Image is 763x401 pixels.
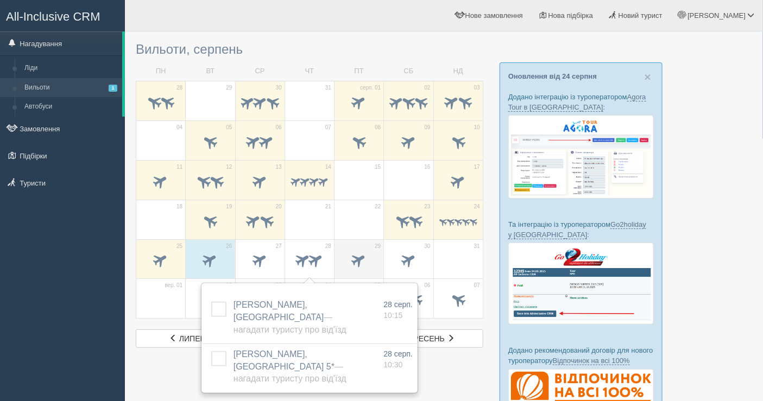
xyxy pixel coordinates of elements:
[226,163,232,171] span: 12
[375,243,381,250] span: 29
[234,349,346,384] a: [PERSON_NAME], [GEOGRAPHIC_DATA] 5*— Нагадати туристу про від'їзд
[425,243,431,250] span: 30
[645,71,651,83] span: ×
[226,124,232,131] span: 05
[360,84,381,92] span: серп. 01
[226,243,232,250] span: 26
[234,313,346,334] span: — Нагадати туристу про від'їзд
[425,163,431,171] span: 16
[20,78,122,98] a: Вильоти1
[176,163,182,171] span: 11
[474,124,480,131] span: 10
[508,93,646,112] a: Agora Tour в [GEOGRAPHIC_DATA]
[508,243,654,324] img: go2holiday-bookings-crm-for-travel-agency.png
[508,220,646,239] a: Go2holiday у [GEOGRAPHIC_DATA]
[325,243,331,250] span: 28
[474,163,480,171] span: 17
[433,62,483,81] td: НД
[383,311,402,320] span: 10:15
[234,349,346,384] span: [PERSON_NAME], [GEOGRAPHIC_DATA] 5*
[285,62,334,81] td: ЧТ
[235,62,285,81] td: СР
[508,92,654,112] p: Додано інтеграцію із туроператором :
[335,62,384,81] td: ПТ
[226,84,232,92] span: 29
[276,203,282,211] span: 20
[176,124,182,131] span: 04
[276,282,282,289] span: 03
[234,300,346,334] a: [PERSON_NAME], [GEOGRAPHIC_DATA]— Нагадати туристу про від'їзд
[375,329,483,348] a: вересень
[474,243,480,250] span: 31
[383,300,413,309] span: 28 серп.
[109,85,117,92] span: 1
[20,59,122,78] a: Ліди
[20,97,122,117] a: Автобуси
[474,282,480,289] span: 07
[383,348,413,370] a: 28 серп. 10:30
[276,163,282,171] span: 13
[276,84,282,92] span: 30
[234,300,346,334] span: [PERSON_NAME], [GEOGRAPHIC_DATA]
[375,163,381,171] span: 15
[425,84,431,92] span: 02
[508,219,654,240] p: Та інтеграцію із туроператором :
[688,11,746,20] span: [PERSON_NAME]
[474,84,480,92] span: 03
[619,11,663,20] span: Новий турист
[425,282,431,289] span: 06
[176,84,182,92] span: 28
[186,62,235,81] td: ВТ
[226,203,232,211] span: 19
[403,334,445,343] span: вересень
[375,203,381,211] span: 22
[383,299,413,321] a: 28 серп. 10:15
[276,124,282,131] span: 06
[645,71,651,82] button: Close
[226,282,232,289] span: 02
[276,243,282,250] span: 27
[474,203,480,211] span: 24
[465,11,523,20] span: Нове замовлення
[136,329,244,348] a: липень
[508,72,597,80] a: Оновлення від 24 серпня
[1,1,124,30] a: All-Inclusive CRM
[548,11,594,20] span: Нова підбірка
[383,360,402,369] span: 10:30
[136,42,483,56] h3: Вильоти, серпень
[325,203,331,211] span: 21
[508,115,654,198] img: agora-tour-%D0%B7%D0%B0%D1%8F%D0%B2%D0%BA%D0%B8-%D1%81%D1%80%D0%BC-%D0%B4%D0%BB%D1%8F-%D1%82%D1%8...
[375,282,381,289] span: 05
[176,243,182,250] span: 25
[176,203,182,211] span: 18
[553,357,630,365] a: Відпочинок на всі 100%
[179,334,211,343] span: липень
[325,84,331,92] span: 31
[6,10,100,23] span: All-Inclusive CRM
[384,62,433,81] td: СБ
[325,163,331,171] span: 14
[375,124,381,131] span: 08
[425,124,431,131] span: 09
[425,203,431,211] span: 23
[383,349,413,358] span: 28 серп.
[325,124,331,131] span: 07
[508,345,654,366] p: Додано рекомендований договір для нового туроператору
[325,282,331,289] span: 04
[136,62,186,81] td: ПН
[165,282,182,289] span: вер. 01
